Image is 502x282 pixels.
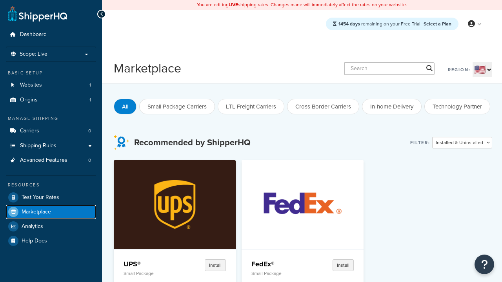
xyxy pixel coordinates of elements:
span: Carriers [20,128,39,134]
button: Cross Border Carriers [287,99,359,114]
button: All [114,99,136,114]
div: Basic Setup [6,70,96,76]
span: 0 [88,128,91,134]
span: 1 [89,82,91,89]
span: remaining on your Free Trial [338,20,422,27]
li: Advanced Features [6,153,96,168]
a: Help Docs [6,234,96,248]
button: Technology Partner [424,99,490,114]
span: Analytics [22,223,43,230]
h3: Recommended by ShipperHQ [134,138,251,147]
a: Analytics [6,219,96,233]
span: 1 [89,97,91,103]
p: Small Package [124,271,176,276]
a: Dashboard [6,27,96,42]
a: Select a Plan [424,20,451,27]
a: Websites1 [6,78,96,92]
a: Carriers0 [6,124,96,138]
a: Advanced Features0 [6,153,96,168]
a: Shipping Rules [6,139,96,153]
a: Test Your Rates [6,190,96,204]
span: Websites [20,82,42,89]
span: Advanced Features [20,157,67,164]
label: Filter: [410,137,430,148]
span: Test Your Rates [22,194,59,201]
span: 0 [88,157,91,164]
input: Search [344,62,435,75]
span: Dashboard [20,31,47,38]
label: Region: [448,64,471,75]
span: Origins [20,97,38,103]
h4: FedEx® [251,259,304,269]
button: Open Resource Center [475,255,494,274]
a: Marketplace [6,205,96,219]
button: Small Package Carriers [139,99,215,114]
img: FedEx® [247,160,358,249]
button: In-home Delivery [362,99,422,114]
div: Manage Shipping [6,115,96,122]
li: Origins [6,93,96,107]
div: Resources [6,182,96,188]
span: Marketplace [22,209,51,215]
p: Small Package [251,271,304,276]
b: LIVE [229,1,238,8]
h4: UPS® [124,259,176,269]
button: Install [333,259,354,271]
li: Carriers [6,124,96,138]
span: Shipping Rules [20,143,56,149]
h1: Marketplace [114,60,181,77]
a: Origins1 [6,93,96,107]
button: LTL Freight Carriers [218,99,284,114]
li: Websites [6,78,96,92]
span: Help Docs [22,238,47,244]
button: Install [205,259,226,271]
img: UPS® [119,160,230,249]
span: Scope: Live [20,51,47,58]
strong: 1454 days [338,20,360,27]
